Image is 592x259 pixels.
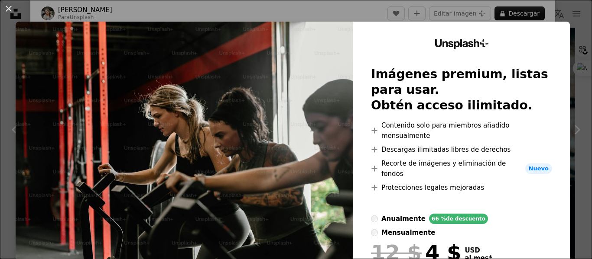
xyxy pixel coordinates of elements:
li: Protecciones legales mejoradas [371,182,552,193]
li: Recorte de imágenes y eliminación de fondos [371,158,552,179]
li: Descargas ilimitadas libres de derechos [371,144,552,155]
div: mensualmente [381,227,435,238]
li: Contenido solo para miembros añadido mensualmente [371,120,552,141]
span: USD [465,246,492,254]
input: anualmente66 %de descuento [371,215,378,222]
div: 66 % de descuento [429,214,488,224]
div: anualmente [381,214,426,224]
h2: Imágenes premium, listas para usar. Obtén acceso ilimitado. [371,67,552,113]
input: mensualmente [371,229,378,236]
span: Nuevo [525,163,552,174]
